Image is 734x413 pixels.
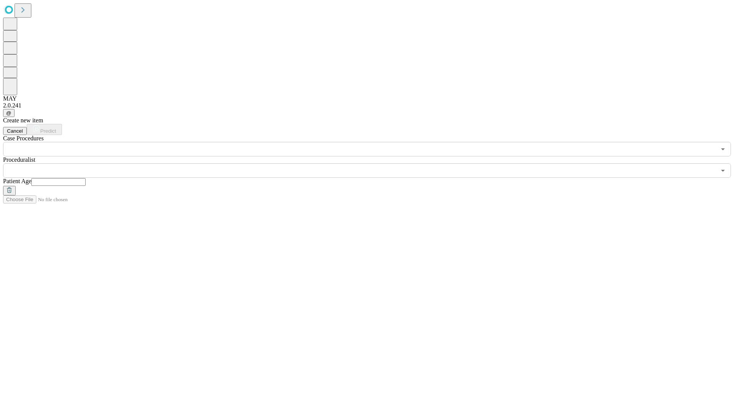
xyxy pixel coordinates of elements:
[718,165,728,176] button: Open
[40,128,56,134] span: Predict
[3,102,731,109] div: 2.0.241
[3,135,44,141] span: Scheduled Procedure
[6,110,11,116] span: @
[3,127,27,135] button: Cancel
[718,144,728,154] button: Open
[3,117,43,124] span: Create new item
[3,95,731,102] div: MAY
[3,109,15,117] button: @
[7,128,23,134] span: Cancel
[3,178,31,184] span: Patient Age
[3,156,35,163] span: Proceduralist
[27,124,62,135] button: Predict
